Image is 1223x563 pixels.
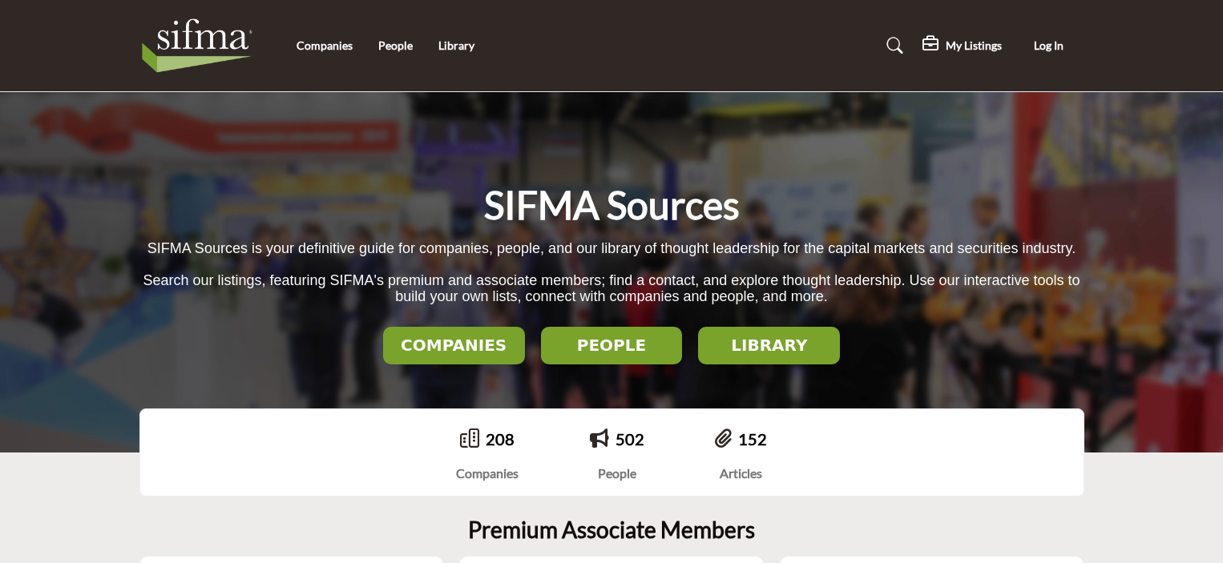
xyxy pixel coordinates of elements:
h1: SIFMA Sources [484,180,740,230]
button: Log In [1014,31,1084,61]
div: Articles [715,464,767,483]
a: 208 [486,429,515,448]
img: Site Logo [139,14,264,78]
button: PEOPLE [541,327,683,364]
h2: COMPANIES [388,336,520,355]
a: Companies [297,38,353,52]
span: Log In [1034,38,1064,52]
a: 502 [616,429,644,448]
a: 152 [738,429,767,448]
a: Library [438,38,474,52]
span: Search our listings, featuring SIFMA's premium and associate members; find a contact, and explore... [143,272,1080,305]
h2: Premium Associate Members [468,517,755,544]
h5: My Listings [946,38,1002,53]
div: Companies [456,464,519,483]
button: LIBRARY [698,327,840,364]
h2: LIBRARY [703,336,835,355]
a: Search [871,33,914,58]
a: People [378,38,413,52]
span: SIFMA Sources is your definitive guide for companies, people, and our library of thought leadersh... [147,240,1076,256]
h2: PEOPLE [546,336,678,355]
div: People [590,464,644,483]
button: COMPANIES [383,327,525,364]
div: My Listings [922,36,1002,55]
